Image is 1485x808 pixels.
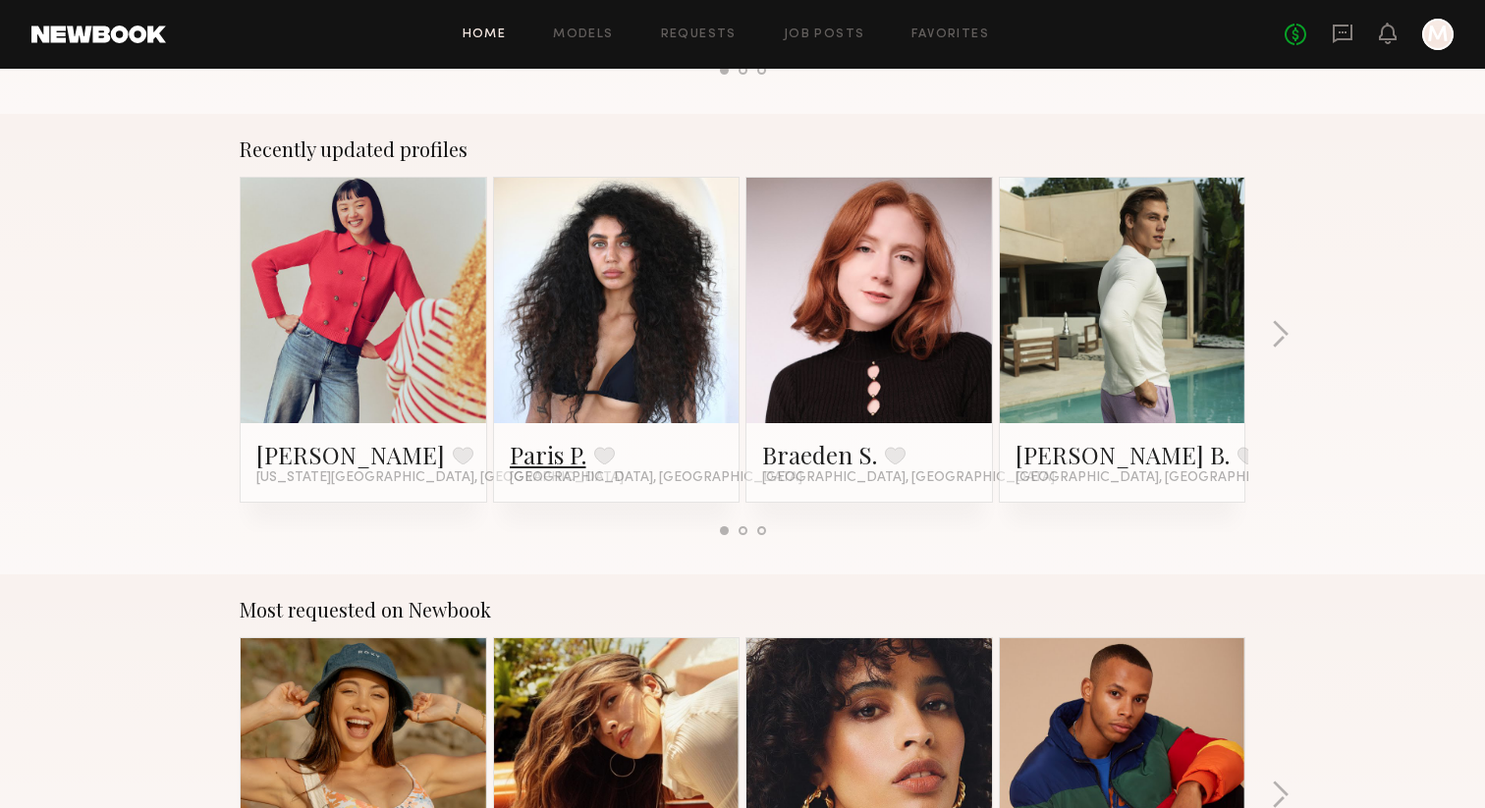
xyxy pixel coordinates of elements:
[762,470,1055,486] span: [GEOGRAPHIC_DATA], [GEOGRAPHIC_DATA]
[1016,470,1308,486] span: [GEOGRAPHIC_DATA], [GEOGRAPHIC_DATA]
[911,28,989,41] a: Favorites
[762,439,877,470] a: Braeden S.
[240,137,1245,161] div: Recently updated profiles
[553,28,613,41] a: Models
[463,28,507,41] a: Home
[1422,19,1454,50] a: M
[256,439,445,470] a: [PERSON_NAME]
[661,28,737,41] a: Requests
[510,470,802,486] span: [GEOGRAPHIC_DATA], [GEOGRAPHIC_DATA]
[256,470,624,486] span: [US_STATE][GEOGRAPHIC_DATA], [GEOGRAPHIC_DATA]
[240,598,1245,621] div: Most requested on Newbook
[510,439,586,470] a: Paris P.
[784,28,865,41] a: Job Posts
[1016,439,1230,470] a: [PERSON_NAME] B.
